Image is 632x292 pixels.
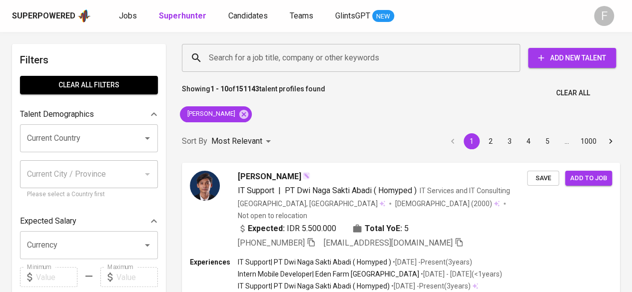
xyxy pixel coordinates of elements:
[390,281,471,291] p: • [DATE] - Present ( 3 years )
[140,238,154,252] button: Open
[20,211,158,231] div: Expected Salary
[235,85,259,93] b: 151143
[365,223,402,235] b: Total YoE:
[210,85,228,93] b: 1 - 10
[578,133,600,149] button: Go to page 1000
[211,135,262,147] p: Most Relevant
[238,211,307,221] p: Not open to relocation
[159,10,208,22] a: Superhunter
[140,131,154,145] button: Open
[119,11,137,20] span: Jobs
[420,187,510,195] span: IT Services and IT Consulting
[483,133,499,149] button: Go to page 2
[540,133,556,149] button: Go to page 5
[119,10,139,22] a: Jobs
[521,133,537,149] button: Go to page 4
[278,185,281,197] span: |
[594,6,614,26] div: F
[182,135,207,147] p: Sort By
[238,269,419,279] p: Intern Mobile Developer | Eden Farm [GEOGRAPHIC_DATA]
[302,172,310,180] img: magic_wand.svg
[238,171,301,183] span: [PERSON_NAME]
[443,133,620,149] nav: pagination navigation
[290,11,313,20] span: Teams
[248,223,285,235] b: Expected:
[404,223,409,235] span: 5
[391,257,472,267] p: • [DATE] - Present ( 3 years )
[228,11,268,20] span: Candidates
[603,133,619,149] button: Go to next page
[335,10,394,22] a: GlintsGPT NEW
[502,133,518,149] button: Go to page 3
[527,171,559,186] button: Save
[36,267,77,287] input: Value
[180,109,241,119] span: [PERSON_NAME]
[570,173,607,184] span: Add to job
[20,52,158,68] h6: Filters
[395,199,471,209] span: [DEMOGRAPHIC_DATA]
[324,238,453,248] span: [EMAIL_ADDRESS][DOMAIN_NAME]
[290,10,315,22] a: Teams
[285,186,417,195] span: PT Dwi Naga Sakti Abadi ( Homyped )
[528,48,616,68] button: Add New Talent
[159,11,206,20] b: Superhunter
[12,8,91,23] a: Superpoweredapp logo
[559,136,575,146] div: …
[552,84,594,102] button: Clear All
[419,269,502,279] p: • [DATE] - [DATE] ( <1 years )
[395,199,500,209] div: (2000)
[228,10,270,22] a: Candidates
[20,215,76,227] p: Expected Salary
[464,133,480,149] button: page 1
[536,52,608,64] span: Add New Talent
[20,108,94,120] p: Talent Demographics
[211,132,274,151] div: Most Relevant
[180,106,252,122] div: [PERSON_NAME]
[556,87,590,99] span: Clear All
[12,10,75,22] div: Superpowered
[238,281,390,291] p: IT Support | PT Dwi Naga Sakti Abadi ( Homyped)
[27,190,151,200] p: Please select a Country first
[238,257,391,267] p: IT Support | PT Dwi Naga Sakti Abadi ( Homyped )
[372,11,394,21] span: NEW
[238,238,305,248] span: [PHONE_NUMBER]
[20,104,158,124] div: Talent Demographics
[20,76,158,94] button: Clear All filters
[238,186,274,195] span: IT Support
[190,171,220,201] img: bba4c055505e08273ea9ba424f3a903e.jpg
[190,257,238,267] p: Experiences
[532,173,554,184] span: Save
[565,171,612,186] button: Add to job
[182,84,325,102] p: Showing of talent profiles found
[77,8,91,23] img: app logo
[238,223,336,235] div: IDR 5.500.000
[238,199,385,209] div: [GEOGRAPHIC_DATA], [GEOGRAPHIC_DATA]
[28,79,150,91] span: Clear All filters
[335,11,370,20] span: GlintsGPT
[116,267,158,287] input: Value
